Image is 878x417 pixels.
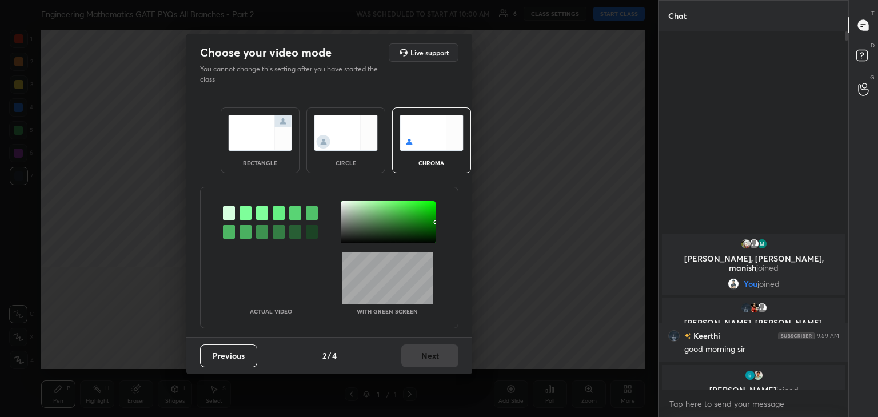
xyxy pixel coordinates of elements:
[756,238,768,250] img: 3
[684,344,839,355] div: good morning sir
[756,262,779,273] span: joined
[410,49,449,56] h5: Live support
[748,238,760,250] img: default.png
[332,350,337,362] h4: 4
[200,64,385,85] p: You cannot change this setting after you have started the class
[200,344,257,367] button: Previous
[668,330,680,342] img: df3359a394e841a79ea845380af9bd83.jpg
[691,330,720,342] h6: Keerthi
[778,332,815,339] img: 4P8fHbbgJtejmAAAAAElFTkSuQmCC
[314,115,378,151] img: circleScreenIcon.acc0effb.svg
[322,350,326,362] h4: 2
[757,279,780,288] span: joined
[228,115,292,151] img: normalScreenIcon.ae25ed63.svg
[871,41,875,50] p: D
[744,370,756,381] img: 3
[752,370,764,381] img: deab43a200cc457793777cae5469f1fe.jpg
[323,160,369,166] div: circle
[328,350,331,362] h4: /
[669,254,839,272] p: [PERSON_NAME], [PERSON_NAME], manish
[776,384,799,395] span: joined
[237,160,283,166] div: rectangle
[744,279,757,288] span: You
[659,231,848,390] div: grid
[200,45,332,60] h2: Choose your video mode
[728,278,739,290] img: 91ee9b6d21d04924b6058f461868569a.jpg
[871,9,875,18] p: T
[400,115,464,151] img: chromaScreenIcon.c19ab0a0.svg
[748,302,760,314] img: 7cb505cdf7714003aa9756beab7f5a06.jpg
[740,238,752,250] img: e10ae1abbc1a42a0a23c8f2b492c07cb.jpg
[357,308,418,314] p: With green screen
[817,332,839,339] div: 9:59 AM
[870,73,875,82] p: G
[669,386,839,395] p: [PERSON_NAME]
[250,308,292,314] p: Actual Video
[669,318,839,336] p: [PERSON_NAME], [PERSON_NAME], [PERSON_NAME]
[756,302,768,314] img: default.png
[659,1,696,31] p: Chat
[740,302,752,314] img: df3359a394e841a79ea845380af9bd83.jpg
[684,333,691,339] img: no-rating-badge.077c3623.svg
[409,160,454,166] div: chroma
